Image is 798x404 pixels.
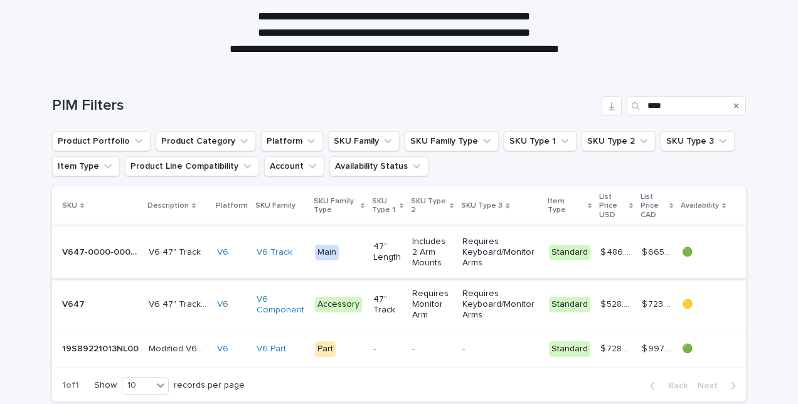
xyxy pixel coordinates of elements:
p: Show [94,380,117,391]
button: Next [693,380,746,391]
button: Availability Status [329,156,428,176]
p: 🟢 [682,247,726,258]
p: - [462,344,539,354]
div: Part [315,341,336,357]
p: V6 47" Track (Limited Availability) [149,297,210,310]
a: V6 [217,299,228,310]
p: Requires Keyboard/Monitor Arms [462,237,539,268]
a: V6 Part [257,344,286,354]
div: 10 [122,379,152,392]
h1: PIM Filters [52,97,597,115]
button: SKU Family Type [405,131,499,151]
p: SKU Type 2 [411,194,447,218]
p: 1 of 1 [52,370,89,401]
span: Next [698,381,725,390]
p: Requires Keyboard/Monitor Arms [462,289,539,320]
a: V6 Component [257,294,306,316]
p: SKU Type 1 [372,194,396,218]
input: Search [627,96,746,116]
p: Modified V647 [149,341,210,354]
p: $ 723.36 [642,297,674,310]
button: Product Portfolio [52,131,151,151]
p: $ 486.00 [600,245,634,258]
p: - [373,344,402,354]
span: Back [661,381,688,390]
p: List Price USD [599,190,626,222]
div: Main [315,245,339,260]
div: Standard [549,297,590,312]
button: Account [264,156,324,176]
tr: V647-0000-00000V647-0000-00000 V6 47" TrackV6 47" Track V6 V6 Track Main47" LengthIncludes 2 Arm ... [52,226,747,278]
button: Back [640,380,693,391]
tr: 19S89221013NL0019S89221013NL00 Modified V647Modified V647 V6 V6 Part Part---Standard$ 728.00$ 728... [52,331,747,367]
p: V647-0000-00000 [62,245,141,258]
p: 19S89221013NL00 [62,341,141,354]
p: SKU [62,199,77,213]
p: $ 665.82 [642,245,674,258]
div: Accessory [315,297,362,312]
p: List Price CAD [641,190,666,222]
button: SKU Family [328,131,400,151]
p: Platform [216,199,248,213]
button: SKU Type 1 [504,131,577,151]
p: Availability [681,199,719,213]
button: Product Category [156,131,256,151]
a: V6 Track [257,247,292,258]
a: V6 [217,344,228,354]
p: 🟢 [682,344,726,354]
p: - [412,344,452,354]
p: records per page [174,380,245,391]
p: SKU Type 3 [461,199,503,213]
div: Standard [549,245,590,260]
p: Includes 2 Arm Mounts [412,237,452,268]
p: V647 [62,297,87,310]
button: SKU Type 2 [582,131,656,151]
a: V6 [217,247,228,258]
p: Requires Monitor Arm [412,289,452,320]
p: $ 997.36 [642,341,674,354]
button: SKU Type 3 [661,131,735,151]
tr: V647V647 V6 47" Track (Limited Availability)V6 47" Track (Limited Availability) V6 V6 Component A... [52,279,747,331]
p: SKU Family [255,199,295,213]
p: $ 728.00 [600,341,634,354]
p: SKU Family Type [314,194,358,218]
p: 🟡 [682,299,726,310]
p: V6 47" Track [149,245,203,258]
button: Product Line Compatibility [125,156,259,176]
p: $ 528.00 [600,297,634,310]
p: Item Type [548,194,585,218]
div: Standard [549,341,590,357]
p: 47" Length [373,242,402,263]
button: Platform [261,131,323,151]
button: Item Type [52,156,120,176]
p: 47" Track [373,294,402,316]
p: Description [147,199,189,213]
